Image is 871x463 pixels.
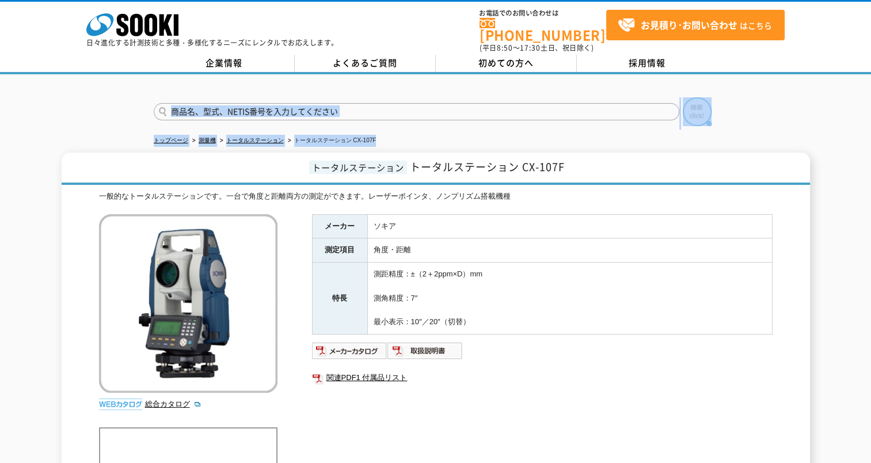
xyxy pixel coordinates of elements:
[480,10,606,17] span: お電話でのお問い合わせは
[606,10,785,40] a: お見積り･お問い合わせはこちら
[154,137,188,143] a: トップページ
[86,39,338,46] p: 日々進化する計測技術と多種・多様化するニーズにレンタルでお応えします。
[199,137,216,143] a: 測量機
[145,400,201,408] a: 総合カタログ
[99,191,773,203] div: 一般的なトータルステーションです。一台で角度と距離両方の測定ができます。レーザーポインタ、ノンプリズム搭載機種
[410,159,565,174] span: トータルステーション CX-107F
[520,43,541,53] span: 17:30
[312,349,387,358] a: メーカーカタログ
[312,214,367,238] th: メーカー
[480,18,606,41] a: [PHONE_NUMBER]
[367,214,772,238] td: ソキア
[577,55,718,72] a: 採用情報
[683,97,712,126] img: btn_search.png
[312,341,387,360] img: メーカーカタログ
[480,43,594,53] span: (平日 ～ 土日、祝日除く)
[367,263,772,335] td: 測距精度：±（2＋2ppm×D）mm 測角精度：7″ 最小表示：10″／20″（切替）
[286,135,376,147] li: トータルステーション CX-107F
[309,161,407,174] span: トータルステーション
[387,341,463,360] img: 取扱説明書
[312,263,367,335] th: 特長
[312,238,367,263] th: 測定項目
[154,55,295,72] a: 企業情報
[312,370,773,385] a: 関連PDF1 付属品リスト
[478,56,534,69] span: 初めての方へ
[618,17,772,34] span: はこちら
[154,103,679,120] input: 商品名、型式、NETIS番号を入力してください
[387,349,463,358] a: 取扱説明書
[436,55,577,72] a: 初めての方へ
[367,238,772,263] td: 角度・距離
[641,18,737,32] strong: お見積り･お問い合わせ
[226,137,284,143] a: トータルステーション
[99,399,142,410] img: webカタログ
[497,43,513,53] span: 8:50
[295,55,436,72] a: よくあるご質問
[99,214,277,393] img: トータルステーション CX-107F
